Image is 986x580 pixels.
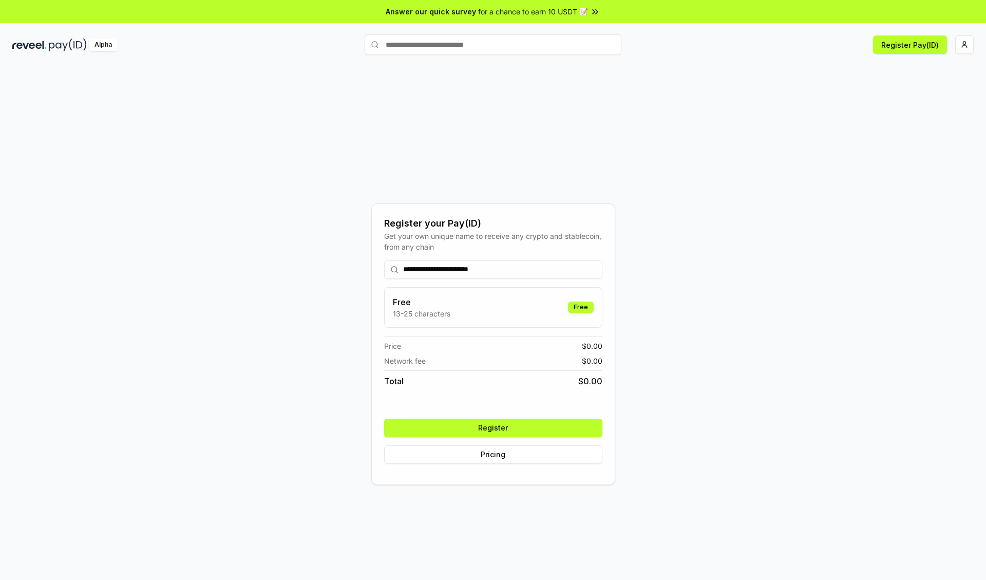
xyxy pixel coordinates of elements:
[393,308,450,319] p: 13-25 characters
[582,341,602,351] span: $ 0.00
[478,6,588,17] span: for a chance to earn 10 USDT 📝
[384,419,602,437] button: Register
[393,296,450,308] h3: Free
[578,375,602,387] span: $ 0.00
[384,445,602,464] button: Pricing
[384,231,602,252] div: Get your own unique name to receive any crypto and stablecoin, from any chain
[386,6,476,17] span: Answer our quick survey
[89,39,118,51] div: Alpha
[384,356,426,366] span: Network fee
[582,356,602,366] span: $ 0.00
[873,35,947,54] button: Register Pay(ID)
[384,216,602,231] div: Register your Pay(ID)
[568,302,594,313] div: Free
[384,375,404,387] span: Total
[384,341,401,351] span: Price
[49,39,87,51] img: pay_id
[12,39,47,51] img: reveel_dark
